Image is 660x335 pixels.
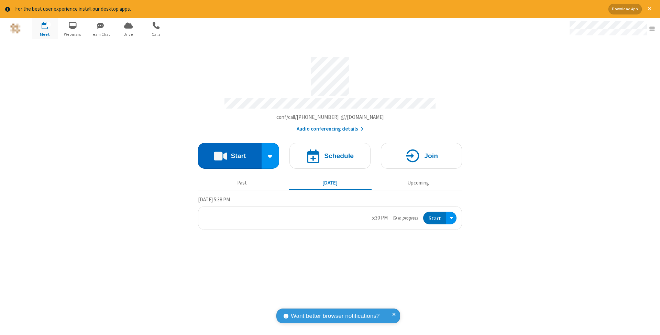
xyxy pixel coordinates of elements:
span: Meet [32,31,58,37]
img: QA Selenium DO NOT DELETE OR CHANGE [10,23,21,34]
section: Today's Meetings [198,196,462,230]
h4: Start [231,153,246,159]
span: [DATE] 5:38 PM [198,196,230,203]
h4: Schedule [324,153,354,159]
div: Start conference options [262,143,279,169]
span: Team Chat [88,31,113,37]
section: Account details [198,52,462,133]
span: Want better browser notifications? [291,312,379,321]
button: Upcoming [377,177,460,190]
button: Start [423,212,446,224]
div: Open menu [446,212,456,224]
button: Logo [2,18,28,39]
button: Audio conferencing details [297,125,364,133]
button: Copy my meeting room linkCopy my meeting room link [276,113,384,121]
div: 5:30 PM [372,214,388,222]
button: Download App [608,4,642,14]
button: Past [201,177,284,190]
button: [DATE] [289,177,372,190]
span: Webinars [60,31,86,37]
div: For the best user experience install our desktop apps. [15,5,603,13]
button: Join [381,143,462,169]
button: Schedule [289,143,371,169]
div: Open menu [563,18,660,39]
button: Close alert [644,4,655,14]
button: Start [198,143,262,169]
div: 1 [46,22,51,27]
em: in progress [393,215,418,221]
span: Copy my meeting room link [276,114,384,120]
h4: Join [424,153,438,159]
span: Drive [115,31,141,37]
span: Calls [143,31,169,37]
